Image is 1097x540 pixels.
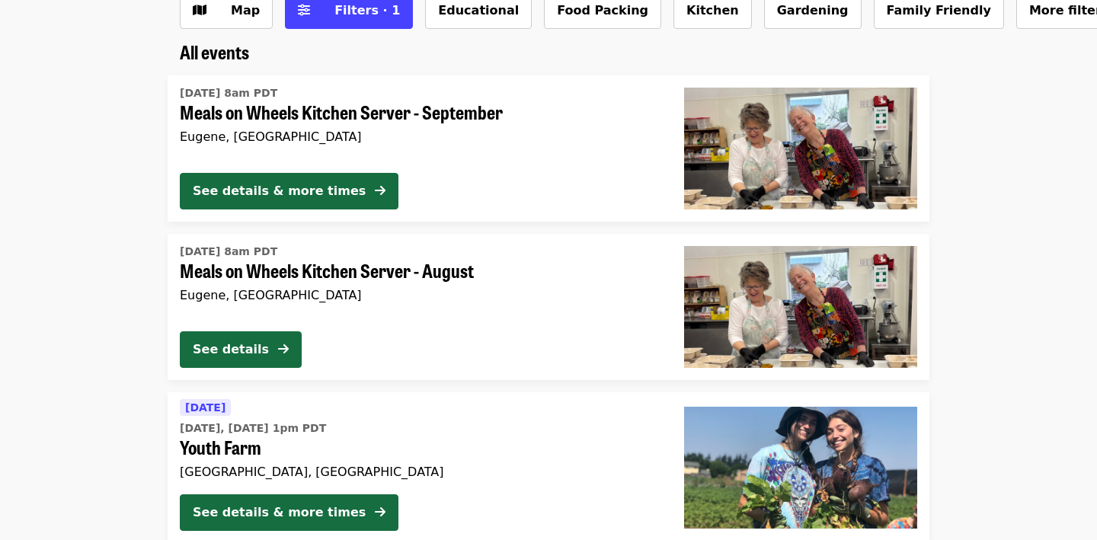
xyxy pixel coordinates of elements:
[180,173,398,209] button: See details & more times
[180,244,277,260] time: [DATE] 8am PDT
[684,407,917,529] img: Youth Farm organized by FOOD For Lane County
[193,182,366,200] div: See details & more times
[334,3,400,18] span: Filters · 1
[180,436,660,459] span: Youth Farm
[180,494,398,531] button: See details & more times
[168,75,929,222] a: See details for "Meals on Wheels Kitchen Server - September"
[180,465,660,479] div: [GEOGRAPHIC_DATA], [GEOGRAPHIC_DATA]
[168,234,929,380] a: See details for "Meals on Wheels Kitchen Server - August"
[180,129,660,144] div: Eugene, [GEOGRAPHIC_DATA]
[684,88,917,209] img: Meals on Wheels Kitchen Server - September organized by FOOD For Lane County
[180,38,249,65] span: All events
[375,184,385,198] i: arrow-right icon
[180,288,660,302] div: Eugene, [GEOGRAPHIC_DATA]
[180,260,660,282] span: Meals on Wheels Kitchen Server - August
[180,420,326,436] time: [DATE], [DATE] 1pm PDT
[193,340,269,359] div: See details
[180,101,660,123] span: Meals on Wheels Kitchen Server - September
[180,85,277,101] time: [DATE] 8am PDT
[180,331,302,368] button: See details
[298,3,310,18] i: sliders-h icon
[185,401,225,414] span: [DATE]
[193,503,366,522] div: See details & more times
[193,3,206,18] i: map icon
[375,505,385,519] i: arrow-right icon
[278,342,289,356] i: arrow-right icon
[231,3,260,18] span: Map
[684,246,917,368] img: Meals on Wheels Kitchen Server - August organized by FOOD For Lane County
